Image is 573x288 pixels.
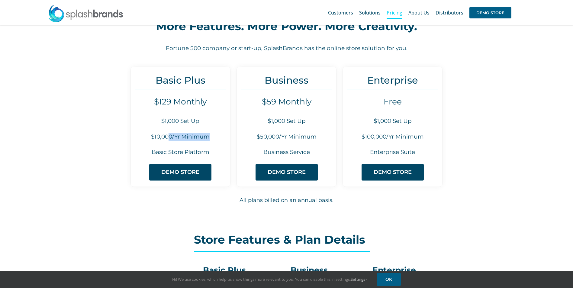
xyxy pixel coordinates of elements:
[237,148,336,156] h6: Business Service
[131,117,230,125] h6: $1,000 Set Up
[194,234,379,246] h2: Store Features & Plan Details
[374,169,412,175] span: DEMO STORE
[203,265,246,275] strong: Basic Plus
[436,10,463,15] span: Distributors
[75,44,498,53] h6: Fortune 500 company or start-up, SplashBrands has the online store solution for you.
[469,3,511,22] a: DEMO STORE
[328,3,511,22] nav: Main Menu Sticky
[387,10,402,15] span: Pricing
[75,20,498,32] h2: More Features. More Power. More Creativity.
[328,3,353,22] a: Customers
[436,3,463,22] a: Distributors
[131,148,230,156] h6: Basic Store Platform
[408,10,430,15] span: About Us
[362,164,424,181] a: DEMO STORE
[343,97,442,107] h4: Free
[48,4,124,22] img: SplashBrands.com Logo
[372,265,416,275] strong: Enterprise
[172,277,368,282] span: Hi! We use cookies, which help us show things more relevant to you. You can disable this in setti...
[268,169,306,175] span: DEMO STORE
[377,273,401,286] a: OK
[469,7,511,18] span: DEMO STORE
[131,75,230,86] h3: Basic Plus
[161,169,199,175] span: DEMO STORE
[75,196,498,204] h6: All plans billed on an annual basis.
[343,133,442,141] h6: $100,000/Yr Minimum
[387,3,402,22] a: Pricing
[351,277,368,282] a: Settings
[237,117,336,125] h6: $1,000 Set Up
[328,10,353,15] span: Customers
[149,164,211,181] a: DEMO STORE
[131,133,230,141] h6: $10,000/Yr Minimum
[359,10,381,15] span: Solutions
[237,133,336,141] h6: $50,000/Yr Minimum
[256,164,318,181] a: DEMO STORE
[291,265,328,275] strong: Business
[131,97,230,107] h4: $129 Monthly
[343,75,442,86] h3: Enterprise
[343,148,442,156] h6: Enterprise Suite
[237,75,336,86] h3: Business
[237,97,336,107] h4: $59 Monthly
[343,117,442,125] h6: $1,000 Set Up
